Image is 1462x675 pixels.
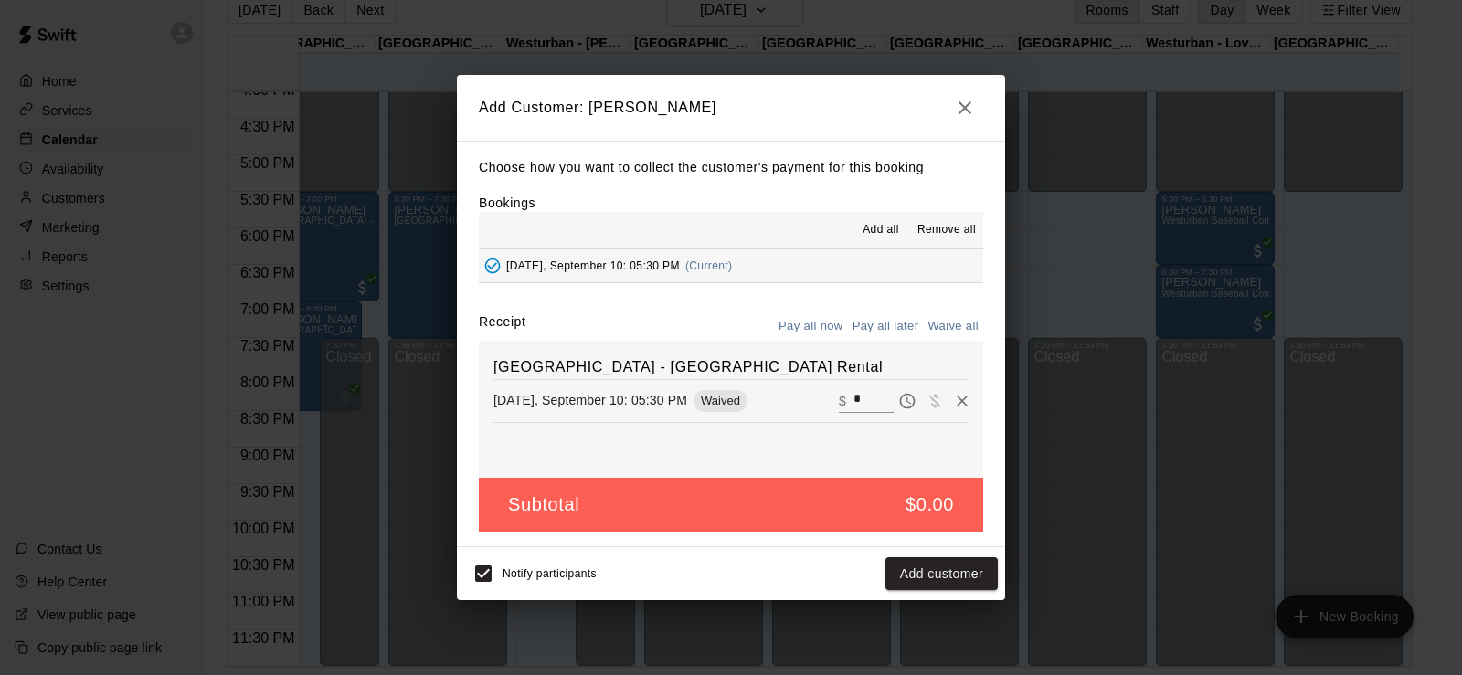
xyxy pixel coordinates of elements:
[479,156,983,179] p: Choose how you want to collect the customer's payment for this booking
[493,355,969,379] h6: [GEOGRAPHIC_DATA] - [GEOGRAPHIC_DATA] Rental
[457,75,1005,141] h2: Add Customer: [PERSON_NAME]
[852,216,910,245] button: Add all
[839,392,846,410] p: $
[479,249,983,283] button: Added - Collect Payment[DATE], September 10: 05:30 PM(Current)
[508,492,579,517] h5: Subtotal
[479,312,525,341] label: Receipt
[863,221,899,239] span: Add all
[694,394,747,407] span: Waived
[685,259,733,272] span: (Current)
[917,221,976,239] span: Remove all
[506,259,680,272] span: [DATE], September 10: 05:30 PM
[774,312,848,341] button: Pay all now
[503,567,597,580] span: Notify participants
[894,392,921,407] span: Pay later
[921,392,948,407] span: Waive payment
[479,252,506,279] button: Added - Collect Payment
[948,387,976,415] button: Remove
[910,216,983,245] button: Remove all
[493,391,687,409] p: [DATE], September 10: 05:30 PM
[479,195,535,210] label: Bookings
[923,312,983,341] button: Waive all
[848,312,924,341] button: Pay all later
[885,557,998,591] button: Add customer
[906,492,954,517] h5: $0.00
